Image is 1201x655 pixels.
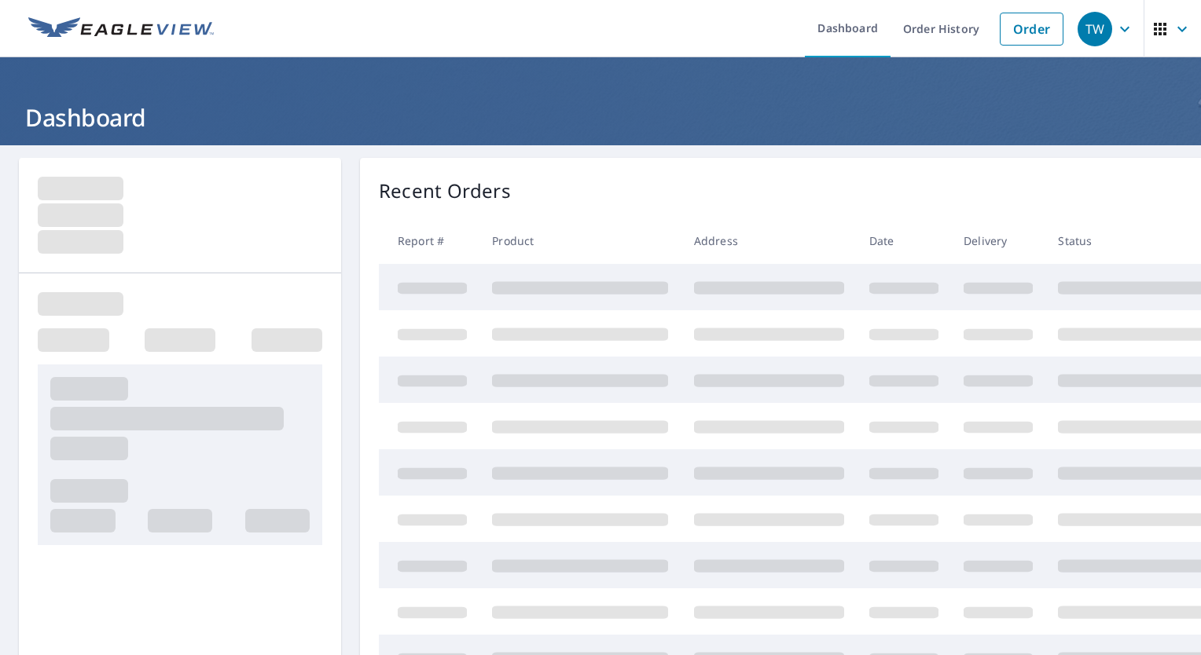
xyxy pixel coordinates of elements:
h1: Dashboard [19,101,1182,134]
p: Recent Orders [379,177,511,205]
a: Order [1000,13,1063,46]
th: Report # [379,218,479,264]
img: EV Logo [28,17,214,41]
th: Address [681,218,857,264]
th: Date [857,218,951,264]
th: Delivery [951,218,1045,264]
th: Product [479,218,681,264]
div: TW [1078,12,1112,46]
